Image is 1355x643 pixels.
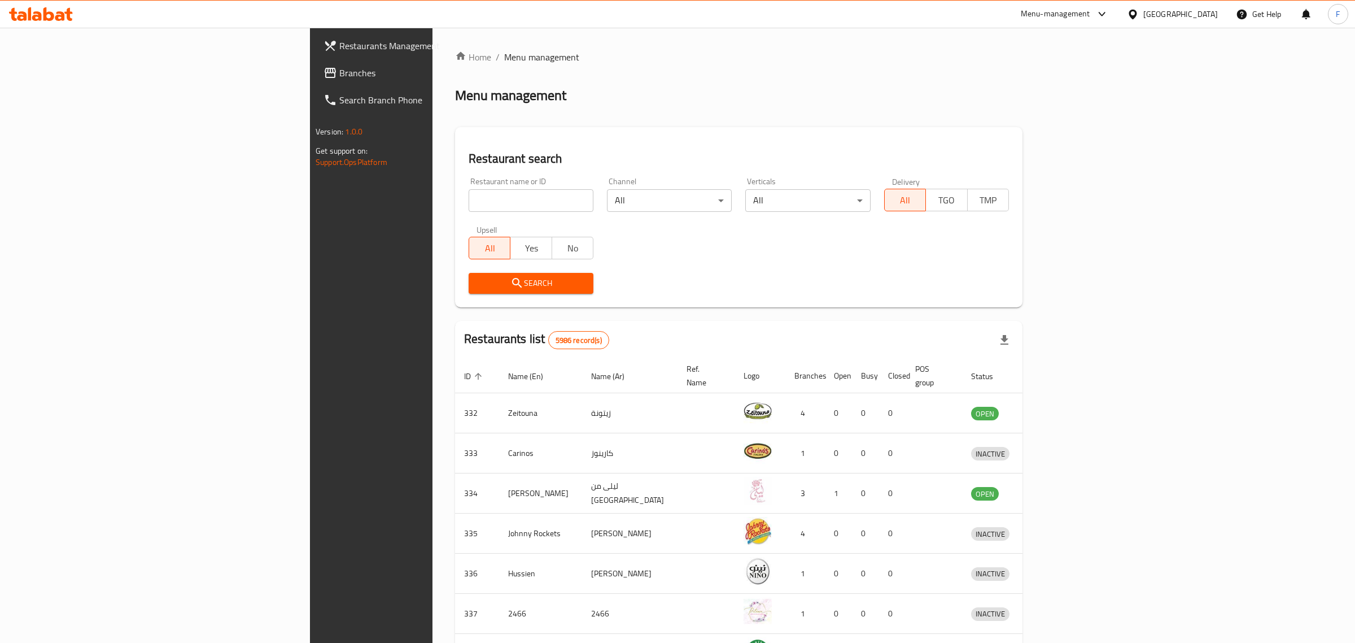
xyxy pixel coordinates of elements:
td: 2466 [499,594,582,634]
nav: breadcrumb [455,50,1022,64]
span: Name (Ar) [591,370,639,383]
td: 0 [825,393,852,433]
td: Carinos [499,433,582,473]
span: Search Branch Phone [339,93,527,107]
span: INACTIVE [971,528,1009,541]
span: INACTIVE [971,448,1009,460]
td: زيتونة [582,393,677,433]
span: 1.0.0 [345,124,362,139]
td: 3 [785,473,825,514]
a: Branches [314,59,536,86]
span: Name (En) [508,370,558,383]
span: Version: [316,124,343,139]
h2: Restaurant search [469,150,1009,167]
td: 1 [825,473,852,514]
td: 0 [879,514,906,554]
span: Search [478,276,584,290]
span: All [889,192,921,208]
td: Hussien [499,554,582,594]
td: 0 [879,594,906,634]
div: Total records count [548,331,609,349]
span: F [1336,8,1340,20]
span: Menu management [504,50,579,64]
span: Branches [339,66,527,80]
td: [PERSON_NAME] [499,473,582,514]
th: Branches [785,359,825,393]
td: 4 [785,514,825,554]
span: Restaurants Management [339,39,527,53]
button: All [469,237,510,259]
span: Ref. Name [687,362,721,389]
button: TGO [925,189,967,211]
img: Carinos [744,437,772,465]
div: All [745,189,870,212]
h2: Restaurants list [464,331,609,349]
td: 0 [879,433,906,473]
img: Hussien [744,557,772,585]
th: Logo [735,359,785,393]
span: INACTIVE [971,607,1009,620]
td: [PERSON_NAME] [582,514,677,554]
td: [PERSON_NAME] [582,554,677,594]
th: Busy [852,359,879,393]
button: Search [469,273,593,294]
div: [GEOGRAPHIC_DATA] [1143,8,1218,20]
td: 0 [852,554,879,594]
td: 1 [785,433,825,473]
td: 1 [785,554,825,594]
td: 0 [825,554,852,594]
span: Yes [515,240,547,257]
span: No [557,240,589,257]
div: INACTIVE [971,607,1009,621]
span: All [474,240,506,257]
span: 5986 record(s) [549,335,609,346]
td: 4 [785,393,825,433]
img: Leila Min Lebnan [744,477,772,505]
th: Open [825,359,852,393]
a: Search Branch Phone [314,86,536,114]
button: No [552,237,593,259]
td: Zeitouna [499,393,582,433]
th: Closed [879,359,906,393]
div: Export file [991,327,1018,354]
td: 0 [825,514,852,554]
a: Restaurants Management [314,32,536,59]
label: Upsell [477,225,497,233]
input: Search for restaurant name or ID.. [469,189,593,212]
button: Yes [510,237,552,259]
img: Johnny Rockets [744,517,772,545]
span: TGO [930,192,963,208]
td: 0 [852,514,879,554]
span: POS group [915,362,948,389]
img: Zeitouna [744,397,772,425]
td: 0 [825,433,852,473]
td: 0 [879,393,906,433]
td: 0 [825,594,852,634]
span: Get support on: [316,144,368,158]
span: ID [464,370,486,383]
img: 2466 [744,597,772,625]
span: TMP [972,192,1004,208]
span: INACTIVE [971,567,1009,580]
span: OPEN [971,407,999,420]
a: Support.OpsPlatform [316,155,387,170]
td: 0 [852,393,879,433]
td: 2466 [582,594,677,634]
td: ليلى من [GEOGRAPHIC_DATA] [582,473,677,514]
label: Delivery [892,177,920,185]
td: كارينوز [582,433,677,473]
div: All [607,189,732,212]
span: OPEN [971,488,999,501]
div: Menu-management [1021,7,1090,21]
td: Johnny Rockets [499,514,582,554]
td: 0 [852,473,879,514]
td: 0 [879,473,906,514]
button: All [884,189,926,211]
td: 0 [879,554,906,594]
td: 1 [785,594,825,634]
